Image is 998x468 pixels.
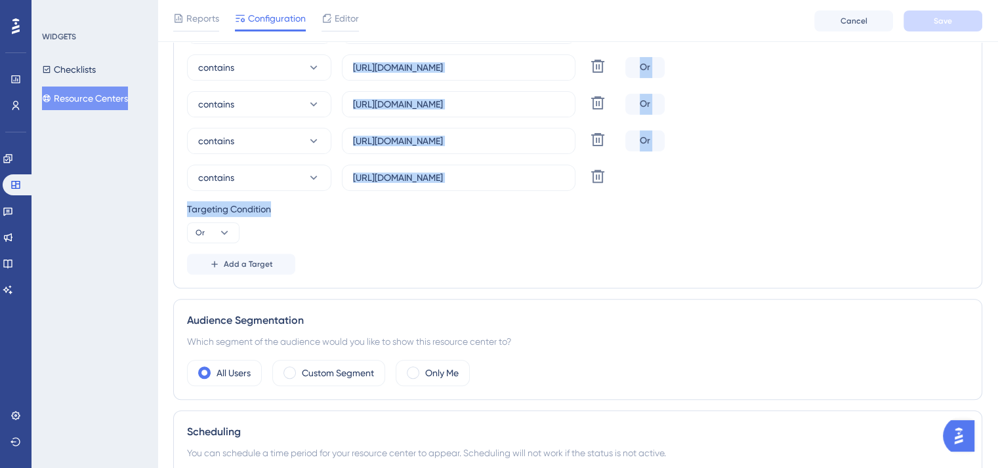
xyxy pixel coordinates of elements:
div: WIDGETS [42,31,76,42]
span: contains [198,60,234,75]
span: Add a Target [224,259,273,269]
label: All Users [217,365,251,381]
div: Audience Segmentation [187,313,968,328]
span: contains [198,96,234,112]
input: yourwebsite.com/path [353,134,564,148]
button: Or [187,222,239,243]
button: contains [187,54,331,81]
div: You can schedule a time period for your resource center to appear. Scheduling will not work if th... [187,445,968,461]
span: Reports [186,10,219,26]
button: contains [187,128,331,154]
span: Save [934,16,952,26]
div: Or [625,57,665,78]
span: Or [196,227,205,238]
div: Or [625,94,665,115]
span: Cancel [841,16,867,26]
div: Scheduling [187,424,968,440]
button: Checklists [42,58,96,81]
button: Save [904,10,982,31]
div: Or [625,130,665,151]
label: Only Me [425,365,459,381]
input: yourwebsite.com/path [353,60,564,75]
div: Targeting Condition [187,201,968,217]
div: Which segment of the audience would you like to show this resource center to? [187,334,968,349]
span: contains [198,133,234,149]
button: Resource Centers [42,87,128,110]
button: Add a Target [187,254,295,275]
button: contains [187,165,331,191]
label: Custom Segment [302,365,374,381]
span: Configuration [248,10,306,26]
input: yourwebsite.com/path [353,97,564,111]
span: Editor [335,10,359,26]
iframe: UserGuiding AI Assistant Launcher [943,416,982,456]
button: Cancel [814,10,893,31]
input: yourwebsite.com/path [353,170,564,185]
button: contains [187,91,331,117]
span: contains [198,170,234,185]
